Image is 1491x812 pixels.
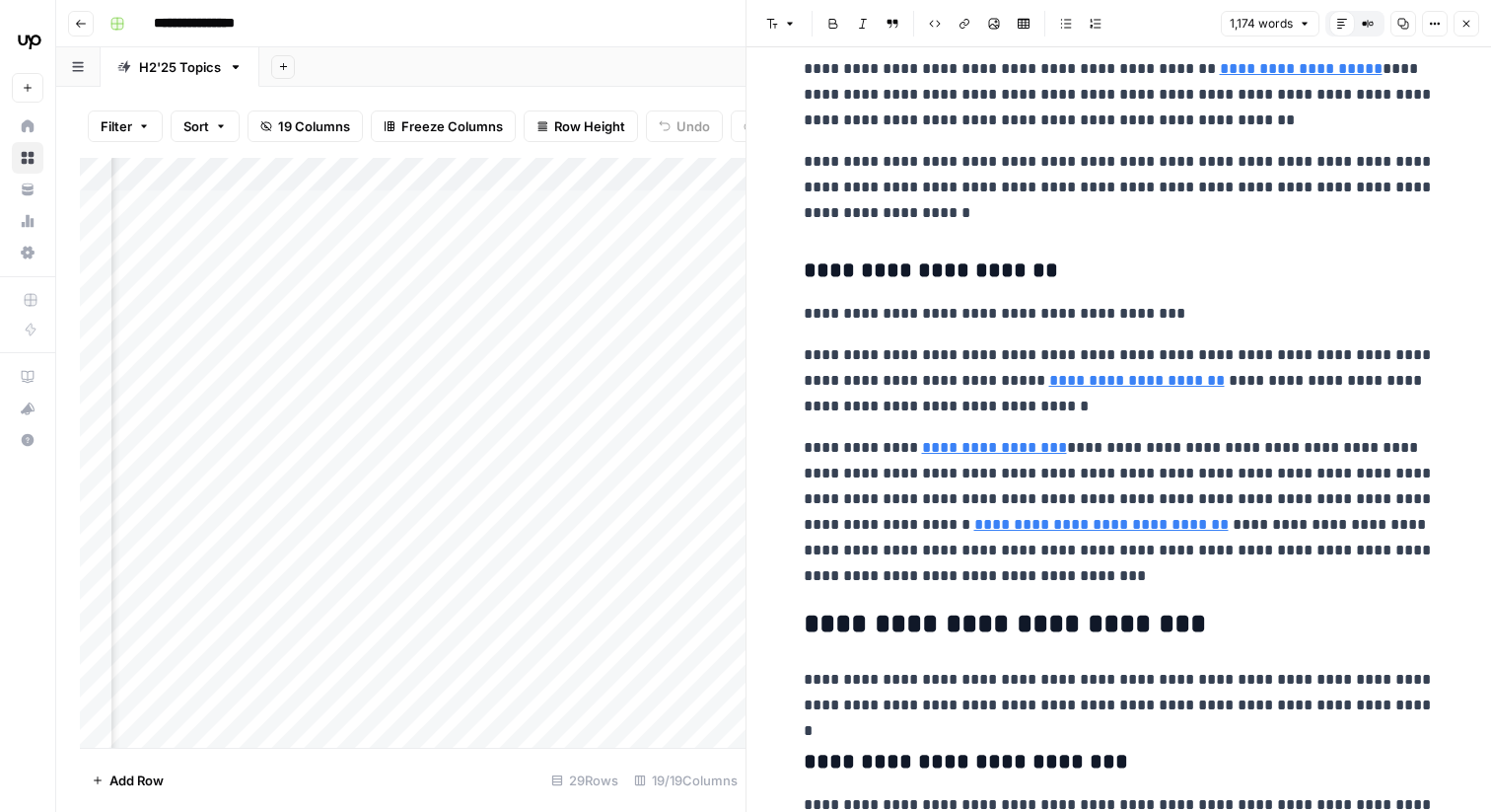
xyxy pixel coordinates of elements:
button: Sort [171,111,240,142]
div: H2'25 Topics [139,57,221,77]
span: Undo [676,116,710,136]
button: Undo [646,111,723,142]
div: 29 Rows [543,765,626,796]
span: Freeze Columns [401,116,503,136]
button: What's new? [12,393,43,424]
button: 1,174 words [1221,11,1319,37]
img: Upwork Logo [12,23,47,58]
button: Filter [88,111,163,142]
button: Row Height [524,111,638,142]
a: H2'25 Topics [101,47,259,87]
span: Add Row [109,771,164,790]
a: Settings [12,237,43,268]
button: Freeze Columns [371,111,516,142]
span: Row Height [554,116,625,136]
span: 1,174 words [1230,15,1293,33]
button: 19 Columns [248,111,363,142]
a: AirOps Academy [12,361,43,393]
span: Sort [183,116,209,136]
a: Your Data [12,174,43,205]
span: 19 Columns [278,116,350,136]
a: Usage [12,205,43,237]
a: Browse [12,142,43,174]
button: Help + Support [12,424,43,456]
a: Home [12,111,43,142]
button: Add Row [80,765,176,796]
button: Workspace: Upwork [12,16,43,65]
span: Filter [101,116,132,136]
div: What's new? [13,394,42,423]
div: 19/19 Columns [626,765,745,796]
